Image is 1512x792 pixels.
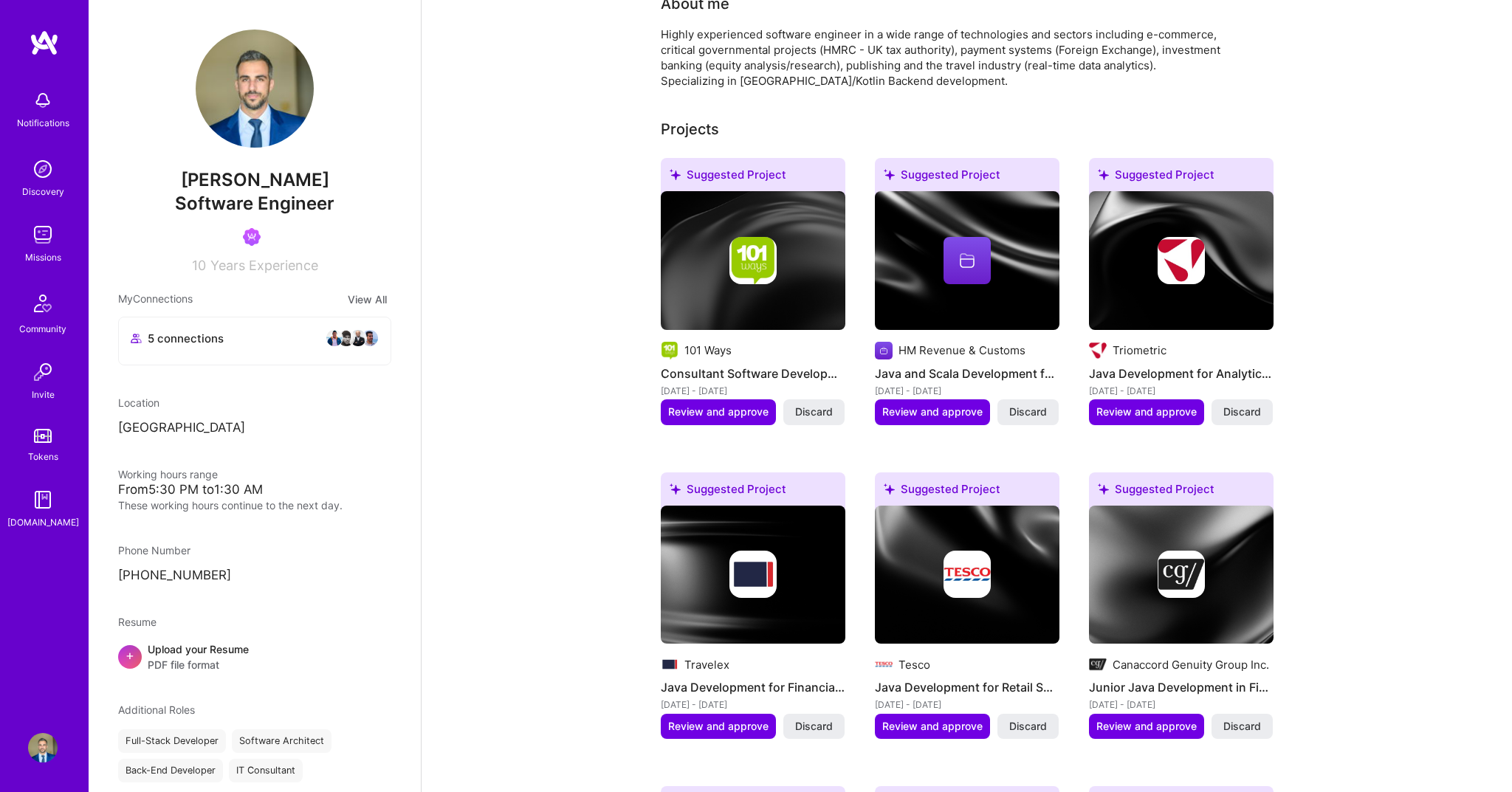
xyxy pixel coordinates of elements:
span: Review and approve [882,404,983,419]
h4: Java and Scala Development for Government Services [875,364,1059,383]
span: Resume [118,616,157,628]
div: [DATE] - [DATE] [875,697,1059,712]
span: Discard [795,404,833,419]
button: Review and approve [661,714,776,739]
i: icon SuggestedTeams [884,483,895,495]
span: 10 [192,258,206,273]
div: Suggested Project [875,472,1059,512]
span: Discard [1223,404,1261,419]
span: Working hours range [118,468,218,481]
img: avatar [326,329,343,347]
span: Software Engineer [175,193,334,214]
div: Tokens [28,449,58,464]
div: IT Consultant [229,759,303,782]
div: Full-Stack Developer [118,729,226,753]
div: Canaccord Genuity Group Inc. [1113,657,1269,672]
span: Phone Number [118,544,190,557]
img: cover [1089,191,1274,330]
button: Discard [997,399,1059,424]
span: Additional Roles [118,703,195,716]
button: View All [343,291,391,308]
div: [DATE] - [DATE] [875,383,1059,399]
img: Company logo [729,551,777,598]
img: bell [28,86,58,115]
img: avatar [361,329,379,347]
div: HM Revenue & Customs [898,342,1025,358]
div: These working hours continue to the next day. [118,497,391,513]
img: avatar [349,329,367,347]
div: Suggested Project [661,158,845,197]
span: Discard [1009,404,1047,419]
p: [PHONE_NUMBER] [118,567,391,585]
img: Company logo [875,655,893,673]
div: Invite [32,387,55,402]
div: Tesco [898,657,930,672]
button: 5 connectionsavataravataravataravatar [118,317,391,365]
div: Suggested Project [1089,158,1274,197]
span: Review and approve [668,719,769,734]
span: Discard [1009,719,1047,734]
span: PDF file format [148,657,249,672]
span: Review and approve [1096,404,1197,419]
div: Software Architect [232,729,331,753]
button: Review and approve [1089,399,1204,424]
div: Missions [25,249,61,265]
img: Company logo [1089,655,1107,673]
img: Company logo [729,237,777,284]
div: [DATE] - [DATE] [1089,383,1274,399]
div: Discovery [22,184,64,199]
h4: Java Development for Retail Solutions [875,678,1059,697]
button: Review and approve [661,399,776,424]
div: Back-End Developer [118,759,223,782]
span: Years Experience [210,258,318,273]
h4: Java Development for Analytics Solutions [1089,364,1274,383]
h4: Junior Java Development in Financial Sector [1089,678,1274,697]
div: +Upload your ResumePDF file format [118,641,391,672]
button: Discard [1212,714,1273,739]
i: icon SuggestedTeams [670,169,681,180]
span: Review and approve [1096,719,1197,734]
img: Company logo [1158,237,1205,284]
span: + [126,647,134,663]
span: 5 connections [148,331,224,346]
div: [DATE] - [DATE] [661,383,845,399]
button: Discard [1212,399,1273,424]
div: Upload your Resume [148,641,249,672]
img: discovery [28,154,58,184]
div: From 5:30 PM to 1:30 AM [118,482,391,497]
img: cover [661,191,845,330]
img: cover [875,506,1059,644]
button: Discard [783,399,845,424]
div: Highly experienced software engineer in a wide range of technologies and sectors including e-comm... [661,27,1251,89]
div: Suggested Project [1089,472,1274,512]
div: [DATE] - [DATE] [1089,697,1274,712]
span: Discard [795,719,833,734]
button: Review and approve [875,714,990,739]
h4: Java Development for Financial Services [661,678,845,697]
i: icon SuggestedTeams [1098,483,1109,495]
img: guide book [28,485,58,514]
div: Notifications [17,115,69,131]
img: Been on Mission [243,228,261,246]
span: Review and approve [668,404,769,419]
img: cover [875,191,1059,330]
i: icon SuggestedTeams [1098,169,1109,180]
div: 101 Ways [684,342,732,358]
span: [PERSON_NAME] [118,169,391,191]
div: Projects [661,118,719,140]
img: Company logo [1089,342,1107,359]
img: cover [661,506,845,644]
a: User Avatar [24,733,61,762]
i: icon SuggestedTeams [884,169,895,180]
div: Suggested Project [661,472,845,512]
img: avatar [337,329,355,347]
h4: Consultant Software Development [661,364,845,383]
div: [DOMAIN_NAME] [7,514,79,530]
div: Location [118,395,391,410]
img: Invite [28,357,58,387]
button: Discard [997,714,1059,739]
img: Company logo [1158,551,1205,598]
div: Travelex [684,657,729,672]
img: Company logo [661,655,678,673]
img: Community [25,286,61,321]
